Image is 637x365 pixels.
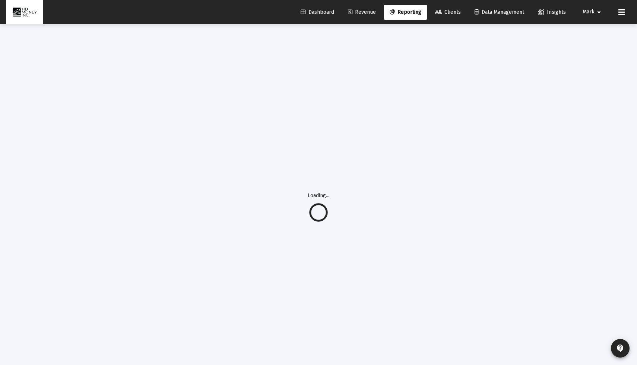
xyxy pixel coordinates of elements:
img: Dashboard [12,5,38,20]
mat-icon: arrow_drop_down [595,5,603,20]
mat-icon: contact_support [616,344,625,353]
a: Dashboard [295,5,340,20]
a: Revenue [342,5,382,20]
a: Clients [429,5,467,20]
span: Clients [435,9,461,15]
span: Dashboard [301,9,334,15]
span: Data Management [475,9,524,15]
button: Mark [574,4,612,19]
a: Insights [532,5,572,20]
span: Mark [583,9,595,15]
span: Insights [538,9,566,15]
a: Data Management [469,5,530,20]
span: Reporting [390,9,421,15]
a: Reporting [384,5,427,20]
span: Revenue [348,9,376,15]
